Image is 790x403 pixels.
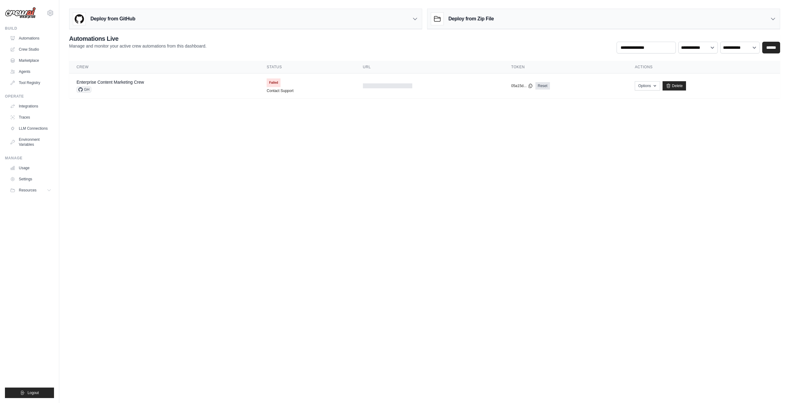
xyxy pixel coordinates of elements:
[267,78,281,87] span: Failed
[259,61,355,73] th: Status
[77,86,91,93] span: GH
[7,124,54,133] a: LLM Connections
[7,33,54,43] a: Automations
[511,83,533,88] button: 05a15d...
[7,56,54,65] a: Marketplace
[69,61,259,73] th: Crew
[69,34,206,43] h2: Automations Live
[7,135,54,149] a: Environment Variables
[5,156,54,161] div: Manage
[7,78,54,88] a: Tool Registry
[19,188,36,193] span: Resources
[448,15,494,23] h3: Deploy from Zip File
[27,390,39,395] span: Logout
[5,94,54,99] div: Operate
[7,163,54,173] a: Usage
[627,61,780,73] th: Actions
[7,185,54,195] button: Resources
[77,80,144,85] a: Enterprise Content Marketing Crew
[267,88,293,93] a: Contact Support
[7,44,54,54] a: Crew Studio
[7,112,54,122] a: Traces
[7,174,54,184] a: Settings
[5,7,36,19] img: Logo
[635,81,660,90] button: Options
[663,81,686,90] a: Delete
[69,43,206,49] p: Manage and monitor your active crew automations from this dashboard.
[5,388,54,398] button: Logout
[504,61,627,73] th: Token
[535,82,550,90] a: Reset
[5,26,54,31] div: Build
[90,15,135,23] h3: Deploy from GitHub
[355,61,504,73] th: URL
[7,101,54,111] a: Integrations
[73,13,85,25] img: GitHub Logo
[7,67,54,77] a: Agents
